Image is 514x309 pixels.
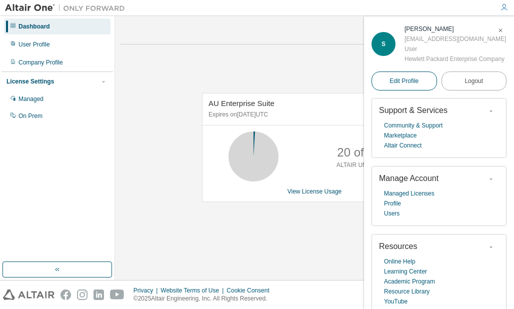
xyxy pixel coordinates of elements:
[208,110,418,119] p: Expires on [DATE] UTC
[93,289,104,300] img: linkedin.svg
[18,40,50,48] div: User Profile
[77,289,87,300] img: instagram.svg
[464,76,483,86] span: Logout
[160,286,226,294] div: Website Terms of Use
[384,286,429,296] a: Resource Library
[6,77,54,85] div: License Settings
[18,58,63,66] div: Company Profile
[384,188,434,198] a: Managed Licenses
[389,77,418,85] span: Edit Profile
[18,112,42,120] div: On Prem
[133,294,275,303] p: © 2025 Altair Engineering, Inc. All Rights Reserved.
[441,71,507,90] button: Logout
[379,242,417,250] span: Resources
[18,95,43,103] div: Managed
[379,174,438,182] span: Manage Account
[384,140,421,150] a: Altair Connect
[404,34,506,44] div: [EMAIL_ADDRESS][DOMAIN_NAME]
[379,106,447,114] span: Support & Services
[384,256,415,266] a: Online Help
[384,120,442,130] a: Community & Support
[404,54,506,64] div: Hewlett Packard Enterprise Company
[384,208,399,218] a: Users
[226,286,275,294] div: Cookie Consent
[384,296,407,306] a: YouTube
[384,130,416,140] a: Marketplace
[384,276,435,286] a: Academic Program
[384,266,427,276] a: Learning Center
[336,161,394,169] p: ALTAIR UNITS USED
[3,289,54,300] img: altair_logo.svg
[18,22,50,30] div: Dashboard
[371,71,437,90] a: Edit Profile
[381,40,385,47] span: S
[404,24,506,34] div: Soumitra Mukherjee
[133,286,160,294] div: Privacy
[60,289,71,300] img: facebook.svg
[110,289,124,300] img: youtube.svg
[337,144,393,161] p: 20 of 1300
[404,44,506,54] div: User
[287,188,342,195] a: View License Usage
[5,3,130,13] img: Altair One
[384,198,401,208] a: Profile
[208,99,274,107] span: AU Enterprise Suite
